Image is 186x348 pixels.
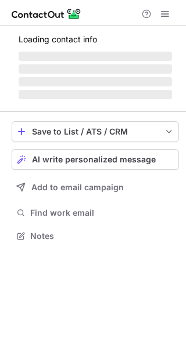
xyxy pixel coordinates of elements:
img: ContactOut v5.3.10 [12,7,81,21]
button: Add to email campaign [12,177,179,198]
span: AI write personalized message [32,155,156,164]
span: Add to email campaign [31,183,124,192]
span: ‌ [19,64,172,74]
div: Save to List / ATS / CRM [32,127,159,136]
button: Find work email [12,205,179,221]
span: ‌ [19,52,172,61]
button: Notes [12,228,179,244]
span: Notes [30,231,174,241]
p: Loading contact info [19,35,172,44]
span: ‌ [19,77,172,86]
button: AI write personalized message [12,149,179,170]
span: ‌ [19,90,172,99]
button: save-profile-one-click [12,121,179,142]
span: Find work email [30,208,174,218]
